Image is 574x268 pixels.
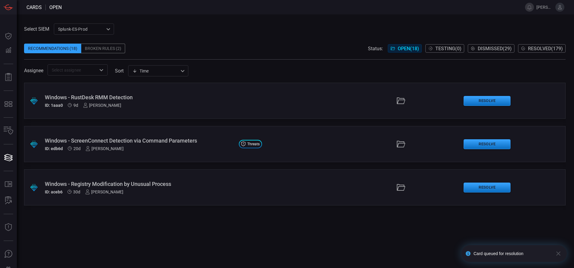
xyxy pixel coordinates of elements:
[1,177,16,192] button: Rule Catalog
[425,44,464,53] button: Testing(0)
[45,103,63,108] h5: ID: 1aaa0
[58,26,104,32] p: Splunk-ES-Prod
[73,146,81,151] span: Sep 09, 2025 2:15 PM
[81,44,125,53] div: Broken Rules (2)
[1,97,16,111] button: MITRE - Detection Posture
[24,68,43,73] span: Assignee
[85,189,123,194] div: [PERSON_NAME]
[45,189,63,194] h5: ID: aceb6
[368,46,383,51] span: Status:
[45,181,234,187] div: Windows - Registry Modification by Unusual Process
[388,44,422,53] button: Open(18)
[518,44,566,53] button: Resolved(179)
[73,189,80,194] span: Aug 31, 2025 11:50 AM
[1,29,16,43] button: Dashboard
[464,139,511,149] button: Resolve
[398,46,419,51] span: Open ( 18 )
[474,251,551,256] div: Card queued for resolution
[1,193,16,208] button: ALERT ANALYSIS
[115,68,124,74] label: sort
[1,247,16,261] button: Ask Us A Question
[464,183,511,193] button: Resolve
[464,96,511,106] button: Resolve
[45,94,234,100] div: Windows - RustDesk RMM Detection
[1,220,16,235] button: Threat Intelligence
[1,124,16,138] button: Inventory
[85,146,124,151] div: [PERSON_NAME]
[45,137,234,144] div: Windows - ScreenConnect Detection via Command Parameters
[97,66,106,74] button: Open
[132,68,179,74] div: Time
[45,146,63,151] h5: ID: edb6d
[435,46,461,51] span: Testing ( 0 )
[478,46,512,51] span: Dismissed ( 29 )
[49,66,96,74] input: Select assignee
[73,103,78,108] span: Sep 21, 2025 11:14 AM
[1,43,16,58] button: Detections
[24,44,81,53] div: Recommendations (18)
[83,103,121,108] div: [PERSON_NAME]
[1,150,16,165] button: Cards
[1,70,16,85] button: Reports
[536,5,553,10] span: [PERSON_NAME].[PERSON_NAME]
[26,5,42,10] span: Cards
[247,142,260,146] span: Threats
[49,5,62,10] span: open
[528,46,563,51] span: Resolved ( 179 )
[468,44,514,53] button: Dismissed(29)
[24,26,49,32] label: Select SIEM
